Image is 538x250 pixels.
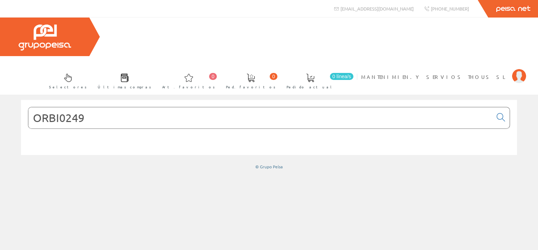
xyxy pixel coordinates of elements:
[209,73,217,80] span: 0
[431,6,469,12] span: [PHONE_NUMBER]
[91,68,155,93] a: Últimas compras
[361,73,509,80] span: MANTENIMIEN.Y SERVIOS THOUS SL
[49,83,87,90] span: Selectores
[19,25,71,50] img: Grupo Peisa
[340,6,414,12] span: [EMAIL_ADDRESS][DOMAIN_NAME]
[361,68,526,74] a: MANTENIMIEN.Y SERVIOS THOUS SL
[162,83,215,90] span: Art. favoritos
[270,73,277,80] span: 0
[330,73,353,80] span: 0 línea/s
[21,164,517,170] div: © Grupo Peisa
[226,83,276,90] span: Ped. favoritos
[42,68,90,93] a: Selectores
[98,83,151,90] span: Últimas compras
[287,83,334,90] span: Pedido actual
[28,107,492,128] input: Buscar...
